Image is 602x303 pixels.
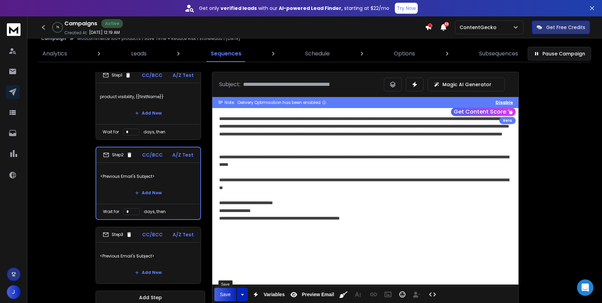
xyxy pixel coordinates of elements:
button: J [7,285,21,299]
p: Subsequences [479,50,518,58]
p: Wait for [103,209,119,214]
a: Subsequences [475,45,522,62]
p: Sequences [211,50,241,58]
button: Disable [496,100,513,105]
button: Campaign [41,36,66,41]
p: Options [394,50,415,58]
p: CC/BCC [142,151,163,158]
h1: Campaigns [64,19,97,28]
li: Step3CC/BCCA/Z Test<Previous Email's Subject>Add New [96,227,201,284]
div: Delivery Optimisation has been enabled [238,100,327,105]
button: Save [214,288,236,301]
a: Analytics [38,45,71,62]
p: Analytics [42,50,67,58]
p: <Previous Email's Subject> [100,247,197,266]
div: Step 1 [103,72,131,78]
div: Save [218,280,233,288]
p: Wait for [103,129,119,135]
p: [DATE] 12:19 AM [89,30,120,35]
button: Insert Unsubscribe Link [410,288,423,301]
p: Woocommerce 100+ products | Save Time + Reduce Risk | Storeleads | [DATE] [77,36,240,41]
button: Clean HTML [337,288,350,301]
span: Note: [225,100,235,105]
li: Step1CC/BCCA/Z Testproduct visibility, {{firstName}}Add NewWait fordays, then [96,67,201,140]
p: Created At: [64,30,88,36]
p: 1 % [56,25,59,29]
p: Magic AI Generator [442,81,491,88]
div: Step 2 [103,152,133,158]
a: Sequences [206,45,246,62]
p: CC/BCC [142,231,163,238]
p: ContentGecko [460,24,499,31]
div: Open Intercom Messenger [577,279,593,296]
button: Add New [129,186,167,200]
div: Beta [499,117,516,124]
a: Options [390,45,419,62]
div: Step 3 [103,232,132,238]
button: Emoticons [396,288,409,301]
button: Magic AI Generator [428,78,505,91]
p: product visibility, {{firstName}} [100,87,197,106]
li: Step2CC/BCCA/Z Test<Previous Email's Subject>Add NewWait fordays, then [96,147,201,220]
button: Get Content Score [451,108,516,116]
span: 50 [444,22,449,27]
p: days, then [143,129,165,135]
a: Schedule [301,45,334,62]
button: Preview Email [287,288,335,301]
p: A/Z Test [173,72,194,79]
button: Add New [129,266,167,279]
button: Try Now [395,3,418,14]
button: Variables [249,288,286,301]
div: Active [101,19,123,28]
button: Code View [426,288,439,301]
img: logo [7,23,21,36]
button: More Text [351,288,364,301]
p: <Previous Email's Subject> [100,167,196,186]
p: CC/BCC [142,72,162,79]
p: days, then [144,209,166,214]
p: Leads [131,50,147,58]
button: Pause Campaign [528,47,591,61]
p: Try Now [397,5,416,12]
button: Get Free Credits [532,21,590,34]
a: Leads [127,45,151,62]
strong: verified leads [221,5,257,12]
p: Get Free Credits [546,24,585,31]
strong: AI-powered Lead Finder, [279,5,343,12]
button: Insert Link (⌘K) [367,288,380,301]
p: Get only with our starting at $22/mo [199,5,389,12]
button: Insert Image (⌘P) [381,288,394,301]
p: A/Z Test [173,231,194,238]
button: Add New [129,106,167,120]
span: Preview Email [300,292,335,298]
p: A/Z Test [172,151,193,158]
p: Subject: [219,80,240,89]
p: Schedule [305,50,330,58]
span: Variables [262,292,286,298]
